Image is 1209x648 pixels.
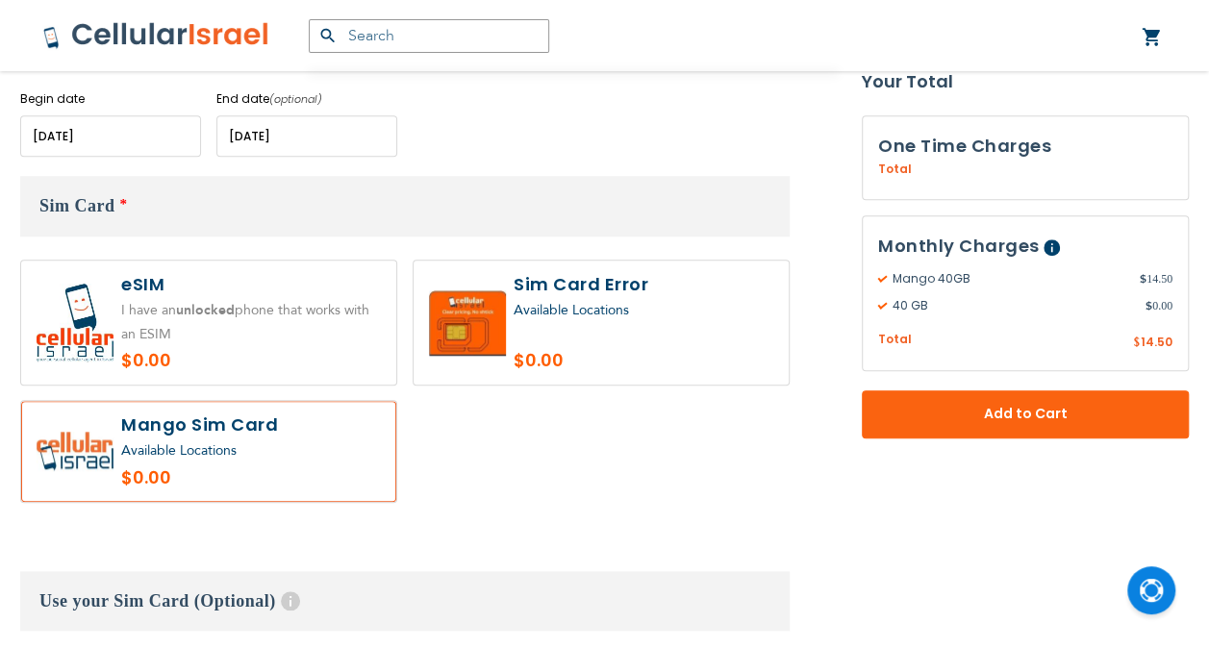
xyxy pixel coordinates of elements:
a: Available Locations [514,301,629,319]
span: Mango 40GB [878,270,1140,287]
button: Add to Cart [862,390,1189,438]
i: (optional) [269,91,322,107]
span: 40 GB [878,297,1146,314]
span: 0.00 [1146,297,1172,314]
span: Total [878,331,912,349]
h3: One Time Charges [878,132,1172,161]
span: $ [1146,297,1152,314]
span: $ [1133,335,1141,352]
input: MM/DD/YYYY [20,115,201,157]
span: 14.50 [1140,270,1172,287]
strong: Your Total [862,67,1189,96]
a: Available Locations [121,441,237,460]
span: Help [1044,239,1060,256]
span: Add to Cart [925,404,1125,424]
input: Search [309,19,549,53]
span: Monthly Charges [878,234,1040,258]
span: 14.50 [1141,334,1172,350]
h3: Use your Sim Card (Optional) [20,571,790,631]
label: End date [216,90,397,108]
label: Begin date [20,90,201,108]
span: $ [1140,270,1146,287]
span: Total [878,161,912,178]
input: MM/DD/YYYY [216,115,397,157]
img: Cellular Israel [42,21,270,50]
span: Help [281,591,300,611]
span: Sim Card [39,196,115,215]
